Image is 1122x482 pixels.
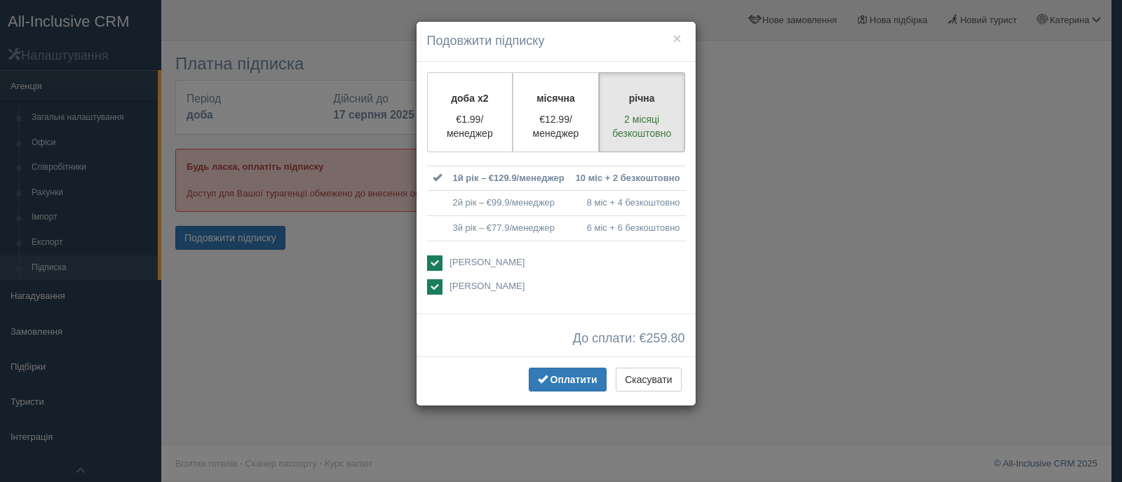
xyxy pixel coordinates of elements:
[646,331,684,345] span: 259.80
[450,281,525,291] span: [PERSON_NAME]
[450,257,525,267] span: [PERSON_NAME]
[570,191,686,216] td: 8 міс + 4 безкоштовно
[447,166,570,191] td: 1й рік – €129.9/менеджер
[608,91,676,105] p: річна
[573,332,685,346] span: До сплати: €
[447,191,570,216] td: 2й рік – €99.9/менеджер
[427,32,685,51] h4: Подовжити підписку
[522,91,590,105] p: місячна
[447,215,570,241] td: 3й рік – €77.9/менеджер
[522,112,590,140] p: €12.99/менеджер
[570,166,686,191] td: 10 міс + 2 безкоштовно
[436,112,504,140] p: €1.99/менеджер
[550,374,597,385] span: Оплатити
[616,368,681,391] button: Скасувати
[608,112,676,140] p: 2 місяці безкоштовно
[529,368,607,391] button: Оплатити
[672,31,681,46] button: ×
[436,91,504,105] p: доба x2
[570,215,686,241] td: 6 міс + 6 безкоштовно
